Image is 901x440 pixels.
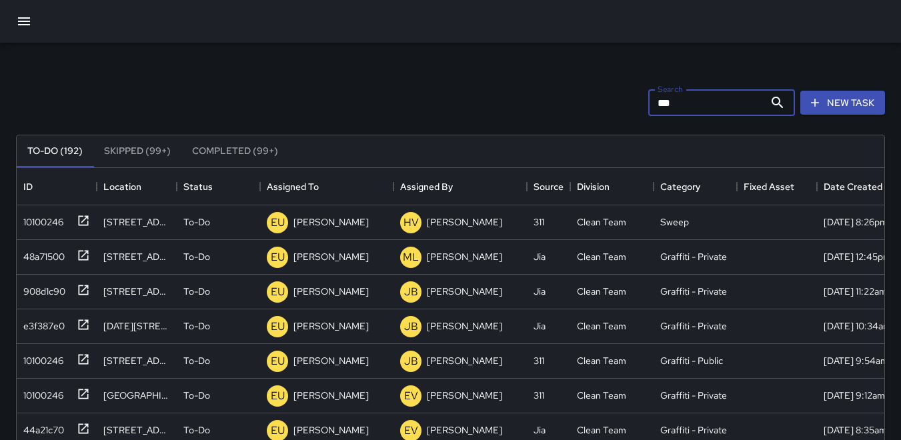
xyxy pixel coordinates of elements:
button: Completed (99+) [181,135,289,167]
p: EU [271,284,285,300]
div: 10100246 [18,210,63,229]
p: [PERSON_NAME] [427,250,502,263]
p: EU [271,249,285,265]
div: 83 Eddy Street [103,285,170,298]
p: To-Do [183,319,210,333]
div: Clean Team [577,354,626,367]
div: Jia [534,319,546,333]
div: Date Created [824,168,882,205]
div: 311 [534,389,544,402]
p: EU [271,319,285,335]
div: 1200-1208 Market Street [103,319,170,333]
div: 908d1c90 [18,279,65,298]
div: Division [570,168,654,205]
div: Status [177,168,260,205]
div: 10100246 [18,349,63,367]
div: Graffiti - Private [660,319,727,333]
p: To-Do [183,285,210,298]
div: Jia [534,285,546,298]
p: EV [404,388,418,404]
div: Graffiti - Private [660,423,727,437]
p: ML [403,249,419,265]
p: To-Do [183,215,210,229]
p: EU [271,353,285,369]
p: [PERSON_NAME] [293,389,369,402]
div: Graffiti - Public [660,354,723,367]
p: EU [271,388,285,404]
div: Jia [534,423,546,437]
div: Graffiti - Private [660,285,727,298]
p: [PERSON_NAME] [427,423,502,437]
p: EV [404,423,418,439]
div: Fixed Asset [737,168,817,205]
div: ID [23,168,33,205]
div: Location [103,168,141,205]
p: [PERSON_NAME] [427,285,502,298]
div: e3f387e0 [18,314,65,333]
p: [PERSON_NAME] [427,215,502,229]
div: Division [577,168,610,205]
p: To-Do [183,354,210,367]
div: Clean Team [577,423,626,437]
div: Assigned To [260,168,393,205]
p: EU [271,423,285,439]
p: [PERSON_NAME] [293,215,369,229]
p: JB [404,284,418,300]
div: Assigned By [393,168,527,205]
div: Location [97,168,177,205]
p: [PERSON_NAME] [293,285,369,298]
div: Clean Team [577,319,626,333]
div: Clean Team [577,285,626,298]
div: Source [527,168,570,205]
div: 311 [534,215,544,229]
div: Status [183,168,213,205]
div: 1015 Market Street [103,389,170,402]
label: Search [658,83,683,95]
div: 1038 Mission Street [103,423,170,437]
div: 311 [534,354,544,367]
div: Sweep [660,215,689,229]
div: 10100246 [18,383,63,402]
div: Clean Team [577,250,626,263]
p: JB [404,319,418,335]
p: To-Do [183,250,210,263]
div: Graffiti - Private [660,389,727,402]
p: [PERSON_NAME] [293,423,369,437]
p: [PERSON_NAME] [293,354,369,367]
p: [PERSON_NAME] [427,389,502,402]
p: [PERSON_NAME] [293,319,369,333]
p: HV [403,215,419,231]
div: Category [660,168,700,205]
p: To-Do [183,389,210,402]
div: 471 Jessie Street [103,250,170,263]
div: 1195 Market Street [103,354,170,367]
button: Skipped (99+) [93,135,181,167]
p: JB [404,353,418,369]
p: EU [271,215,285,231]
div: 48a71500 [18,245,65,263]
div: Source [534,168,564,205]
button: New Task [800,91,885,115]
div: Clean Team [577,215,626,229]
div: Graffiti - Private [660,250,727,263]
div: Category [654,168,737,205]
button: To-Do (192) [17,135,93,167]
p: [PERSON_NAME] [427,319,502,333]
div: Clean Team [577,389,626,402]
p: [PERSON_NAME] [293,250,369,263]
div: ID [17,168,97,205]
p: To-Do [183,423,210,437]
p: [PERSON_NAME] [427,354,502,367]
div: Assigned To [267,168,319,205]
div: Jia [534,250,546,263]
div: 967 Mission Street [103,215,170,229]
div: Assigned By [400,168,453,205]
div: Fixed Asset [744,168,794,205]
div: 44a21c70 [18,418,64,437]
